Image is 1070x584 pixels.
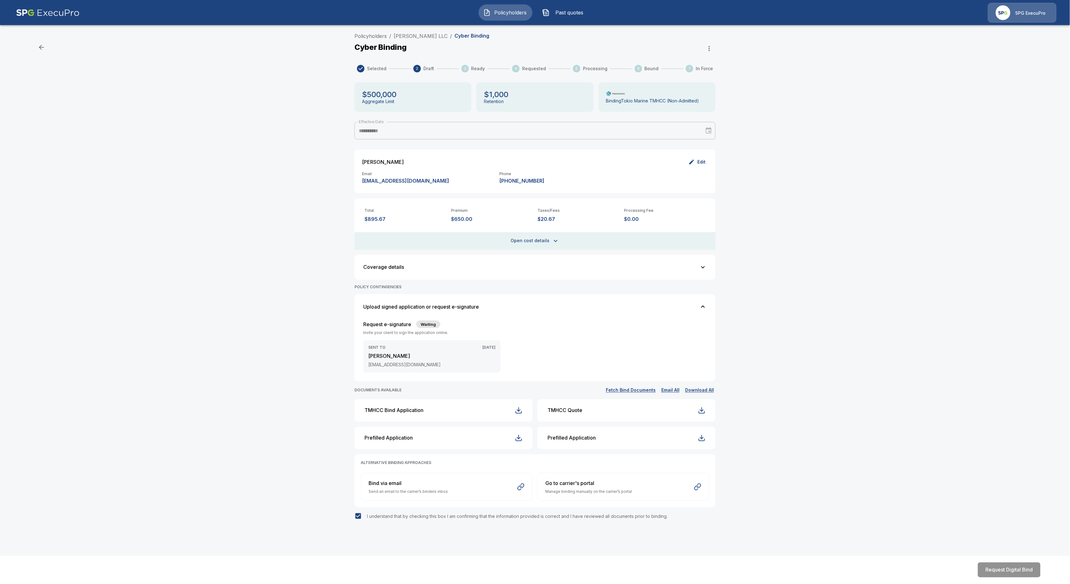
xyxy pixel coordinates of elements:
text: 5 [576,66,578,71]
button: TMHCC Bind Application [354,399,532,422]
p: Bind via email [369,479,448,487]
p: Total [365,208,446,213]
p: Go to carrier's portal [545,479,632,487]
button: Prefilled Application [538,427,716,449]
div: Upload signed application or request e-signature [363,304,699,310]
p: SENT TO [368,345,386,350]
div: Coverage details [363,264,699,270]
p: ALTERNATIVE BINDING APPROACHES [361,461,709,465]
span: Bound [645,65,659,72]
p: Taxes/Fees [538,208,619,213]
p: Phone [499,172,544,176]
button: Email All [660,386,681,394]
img: Policyholders Icon [483,9,491,16]
img: Carrier Logo [606,91,626,97]
p: [PERSON_NAME] [368,353,496,359]
button: Upload signed application or request e-signature [358,298,712,315]
li: / [389,32,391,40]
text: 6 [637,66,640,71]
a: [PERSON_NAME] LLC [394,33,448,39]
nav: breadcrumb [354,32,489,40]
p: Request e-signature [363,321,411,327]
button: Fetch Bind Documents [604,386,657,394]
label: Effective Date [359,119,384,124]
a: Agency IconSPG ExecuPro [988,3,1057,23]
p: Processing Fee [624,208,705,213]
p: [EMAIL_ADDRESS][DOMAIN_NAME] [362,178,449,183]
button: Policyholders IconPolicyholders [479,4,532,21]
span: Past quotes [552,9,587,16]
div: TMHCC Bind Application [365,407,423,413]
p: Send an email to the carrier’s binders inbox [369,489,448,494]
text: 2 [416,66,418,71]
p: $650.00 [451,216,532,222]
div: TMHCC Quote [548,407,582,413]
span: Draft [423,65,434,72]
text: 4 [515,66,517,71]
span: Waiting [417,322,440,327]
span: Selected [367,65,386,72]
span: I understand that by checking this box I am confirming that the information provided is correct a... [367,514,668,519]
p: [PERSON_NAME] [362,159,404,164]
button: TMHCC Quote [538,399,716,422]
button: Coverage details [358,258,712,276]
p: $0.00 [624,216,705,222]
p: $20.67 [538,216,619,222]
p: [EMAIL_ADDRESS][DOMAIN_NAME] [368,362,496,368]
a: Policyholders [354,33,387,39]
button: Prefilled Application [354,427,532,449]
p: Binding Tokio Marine TMHCC (Non-Admitted) [606,98,699,104]
p: Retention [484,99,504,104]
p: $895.67 [365,216,446,222]
span: Ready [471,65,485,72]
div: Prefilled Application [365,435,413,441]
p: $1,000 [484,90,508,99]
button: Bind via emailSend an email to the carrier’s binders inbox [361,473,532,501]
button: Past quotes IconPast quotes [538,4,591,21]
img: AA Logo [16,3,80,23]
button: Go to carrier's portalManage binding manually on the carrier’s portal [538,473,709,501]
p: [PHONE_NUMBER] [499,178,544,183]
button: Edit [687,157,708,167]
p: POLICY CONTINGENCIES [354,285,716,289]
div: Prefilled Application [548,435,596,441]
p: Manage binding manually on the carrier’s portal [545,489,632,494]
text: 3 [464,66,466,71]
span: Processing [583,65,607,72]
p: SPG ExecuPro [1015,10,1046,16]
button: Open cost details [354,232,716,250]
span: Requested [522,65,546,72]
p: Premium [451,208,532,213]
span: In Force [696,65,713,72]
li: / [450,32,452,40]
span: Policyholders [493,9,528,16]
img: Past quotes Icon [542,9,550,16]
p: Email [362,172,449,176]
p: Aggregate Limit [362,99,394,104]
button: Download All [684,386,716,394]
p: Invite your client to sign the application online. [363,331,448,335]
p: [DATE] [482,345,496,350]
p: Cyber Binding [354,43,407,52]
p: DOCUMENTS AVAILABLE [354,388,401,393]
p: Cyber Binding [454,33,489,39]
img: Agency Icon [996,5,1010,20]
text: 7 [688,66,691,71]
p: $500,000 [362,90,396,99]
